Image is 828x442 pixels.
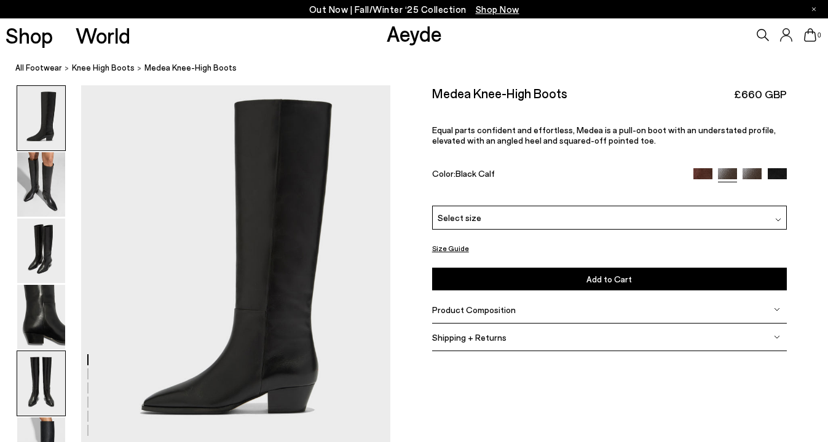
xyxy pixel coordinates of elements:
a: All Footwear [15,61,62,74]
p: Equal parts confident and effortless, Medea is a pull-on boot with an understated profile, elevat... [432,125,787,145]
a: Aeyde [387,20,442,46]
img: svg%3E [775,217,781,223]
nav: breadcrumb [15,52,828,85]
span: £660 GBP [734,87,787,102]
img: Medea Knee-High Boots - Image 5 [17,351,65,416]
span: Add to Cart [586,274,632,284]
span: Medea Knee-High Boots [144,61,237,74]
img: Medea Knee-High Boots - Image 3 [17,219,65,283]
span: Select size [438,211,481,224]
button: Size Guide [432,241,469,256]
a: 0 [804,28,816,42]
button: Add to Cart [432,268,787,290]
p: Out Now | Fall/Winter ‘25 Collection [309,2,519,17]
img: svg%3E [774,306,780,312]
div: Color: [432,168,682,182]
span: Product Composition [432,304,516,314]
img: Medea Knee-High Boots - Image 1 [17,86,65,150]
span: Shipping + Returns [432,331,507,342]
img: Medea Knee-High Boots - Image 4 [17,285,65,349]
a: World [76,25,130,46]
span: 0 [816,32,822,39]
a: knee high boots [72,61,135,74]
img: svg%3E [774,334,780,340]
span: Black Calf [455,168,495,179]
h2: Medea Knee-High Boots [432,85,567,101]
img: Medea Knee-High Boots - Image 2 [17,152,65,217]
a: Shop [6,25,53,46]
span: knee high boots [72,63,135,72]
span: Navigate to /collections/new-in [476,4,519,15]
